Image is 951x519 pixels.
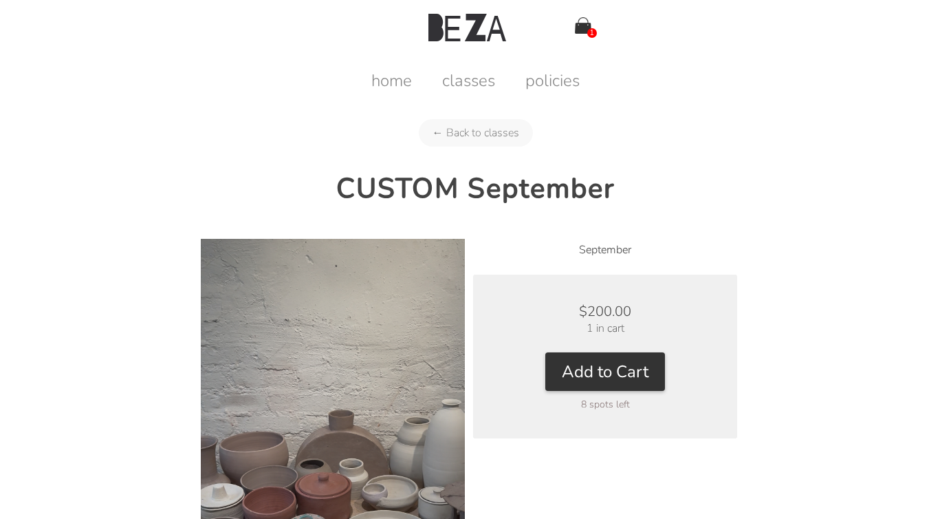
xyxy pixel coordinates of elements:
[501,398,710,411] div: 8 spots left
[575,17,591,38] a: 1
[201,449,465,465] a: CUSTOM September product photo
[428,14,505,41] img: Beza Studio Logo
[419,119,533,147] a: ← Back to classes
[358,70,426,92] a: home
[473,239,737,261] li: September
[545,352,665,391] button: Add to Cart
[201,170,751,207] h2: CUSTOM September
[501,302,710,321] div: $200.00
[428,70,509,92] a: classes
[587,28,597,38] div: 1
[501,321,710,336] div: 1 in cart
[575,17,591,34] img: bag.png
[512,70,593,92] a: policies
